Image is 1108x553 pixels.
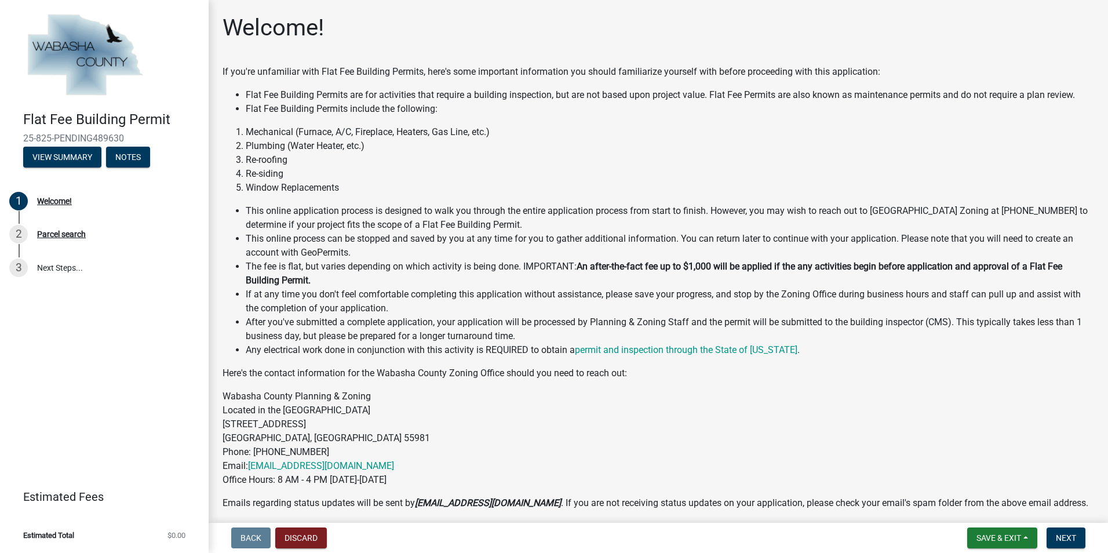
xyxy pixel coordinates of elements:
[231,527,271,548] button: Back
[9,225,28,243] div: 2
[246,315,1094,343] li: After you've submitted a complete application, your application will be processed by Planning & Z...
[246,139,1094,153] li: Plumbing (Water Heater, etc.)
[246,181,1094,195] li: Window Replacements
[223,65,1094,79] p: If you're unfamiliar with Flat Fee Building Permits, here's some important information you should...
[106,147,150,168] button: Notes
[246,232,1094,260] li: This online process can be stopped and saved by you at any time for you to gather additional info...
[106,153,150,162] wm-modal-confirm: Notes
[9,259,28,277] div: 3
[246,204,1094,232] li: This online application process is designed to walk you through the entire application process fr...
[223,390,1094,487] p: Wabasha County Planning & Zoning Located in the [GEOGRAPHIC_DATA] [STREET_ADDRESS] [GEOGRAPHIC_DA...
[246,102,1094,116] li: Flat Fee Building Permits include the following:
[246,261,1062,286] strong: An after-the-fact fee up to $1,000 will be applied if the any activities begin before application...
[223,496,1094,510] p: Emails regarding status updates will be sent by . If you are not receiving status updates on your...
[23,147,101,168] button: View Summary
[37,197,72,205] div: Welcome!
[246,125,1094,139] li: Mechanical (Furnace, A/C, Fireplace, Heaters, Gas Line, etc.)
[23,111,199,128] h4: Flat Fee Building Permit
[967,527,1037,548] button: Save & Exit
[248,460,394,471] a: [EMAIL_ADDRESS][DOMAIN_NAME]
[23,133,185,144] span: 25-825-PENDING489630
[246,343,1094,357] li: Any electrical work done in conjunction with this activity is REQUIRED to obtain a .
[223,14,324,42] h1: Welcome!
[246,153,1094,167] li: Re-roofing
[9,192,28,210] div: 1
[240,533,261,543] span: Back
[223,366,1094,380] p: Here's the contact information for the Wabasha County Zoning Office should you need to reach out:
[23,12,146,99] img: Wabasha County, Minnesota
[37,230,86,238] div: Parcel search
[23,532,74,539] span: Estimated Total
[275,527,327,548] button: Discard
[976,533,1021,543] span: Save & Exit
[246,167,1094,181] li: Re-siding
[415,497,561,508] strong: [EMAIL_ADDRESS][DOMAIN_NAME]
[1047,527,1085,548] button: Next
[1056,533,1076,543] span: Next
[575,344,797,355] a: permit and inspection through the State of [US_STATE]
[23,153,101,162] wm-modal-confirm: Summary
[167,532,185,539] span: $0.00
[9,485,190,508] a: Estimated Fees
[246,288,1094,315] li: If at any time you don't feel comfortable completing this application without assistance, please ...
[246,260,1094,288] li: The fee is flat, but varies depending on which activity is being done. IMPORTANT:
[246,88,1094,102] li: Flat Fee Building Permits are for activities that require a building inspection, but are not base...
